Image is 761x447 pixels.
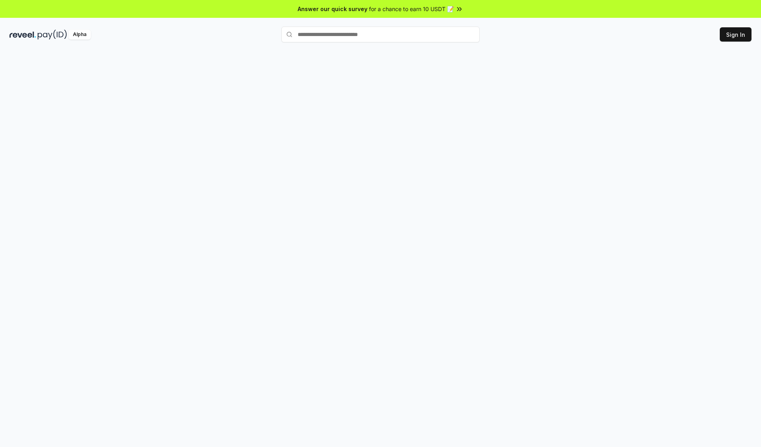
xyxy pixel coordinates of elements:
button: Sign In [720,27,751,42]
div: Alpha [69,30,91,40]
img: pay_id [38,30,67,40]
span: for a chance to earn 10 USDT 📝 [369,5,454,13]
span: Answer our quick survey [298,5,367,13]
img: reveel_dark [10,30,36,40]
